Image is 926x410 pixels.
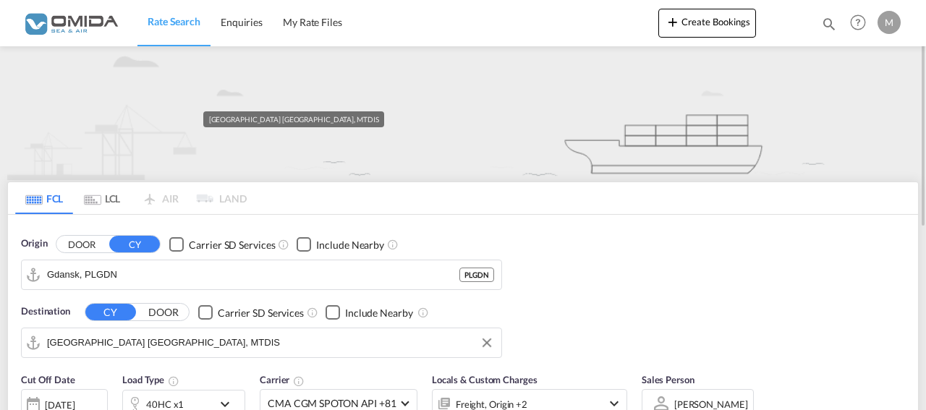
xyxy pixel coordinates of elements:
[878,11,901,34] div: M
[658,9,756,38] button: icon-plus 400-fgCreate Bookings
[821,16,837,32] md-icon: icon-magnify
[260,374,305,385] span: Carrier
[189,238,275,252] div: Carrier SD Services
[432,374,538,385] span: Locals & Custom Charges
[459,268,494,282] div: PLGDN
[73,182,131,214] md-tab-item: LCL
[674,398,748,410] div: [PERSON_NAME]
[278,239,289,250] md-icon: Unchecked: Search for CY (Container Yard) services for all selected carriers.Checked : Search for...
[326,304,413,320] md-checkbox: Checkbox No Ink
[307,307,318,318] md-icon: Unchecked: Search for CY (Container Yard) services for all selected carriers.Checked : Search for...
[109,236,160,252] button: CY
[47,264,459,286] input: Search by Port
[21,304,70,319] span: Destination
[387,239,399,250] md-icon: Unchecked: Ignores neighbouring ports when fetching rates.Checked : Includes neighbouring ports w...
[209,111,379,127] div: [GEOGRAPHIC_DATA] [GEOGRAPHIC_DATA], MTDIS
[169,236,275,252] md-checkbox: Checkbox No Ink
[56,236,107,252] button: DOOR
[85,304,136,320] button: CY
[345,306,413,320] div: Include Nearby
[293,375,305,387] md-icon: The selected Trucker/Carrierwill be displayed in the rate results If the rates are from another f...
[21,374,75,385] span: Cut Off Date
[642,374,694,385] span: Sales Person
[138,304,189,320] button: DOOR
[15,182,73,214] md-tab-item: FCL
[218,306,304,320] div: Carrier SD Services
[297,236,384,252] md-checkbox: Checkbox No Ink
[47,332,494,354] input: Search by Port
[476,332,498,354] button: Clear Input
[168,375,179,387] md-icon: icon-information-outline
[22,7,119,39] img: 459c566038e111ed959c4fc4f0a4b274.png
[221,16,263,28] span: Enquiries
[316,238,384,252] div: Include Nearby
[148,15,200,27] span: Rate Search
[283,16,342,28] span: My Rate Files
[122,374,179,385] span: Load Type
[22,328,501,357] md-input-container: Malta Freeport Distripark, MTDIS
[198,304,304,320] md-checkbox: Checkbox No Ink
[664,13,681,30] md-icon: icon-plus 400-fg
[821,16,837,38] div: icon-magnify
[846,10,870,35] span: Help
[21,236,47,251] span: Origin
[15,182,247,214] md-pagination-wrapper: Use the left and right arrow keys to navigate between tabs
[846,10,878,36] div: Help
[22,260,501,289] md-input-container: Gdansk, PLGDN
[417,307,429,318] md-icon: Unchecked: Ignores neighbouring ports when fetching rates.Checked : Includes neighbouring ports w...
[7,46,919,180] img: new-FCL.png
